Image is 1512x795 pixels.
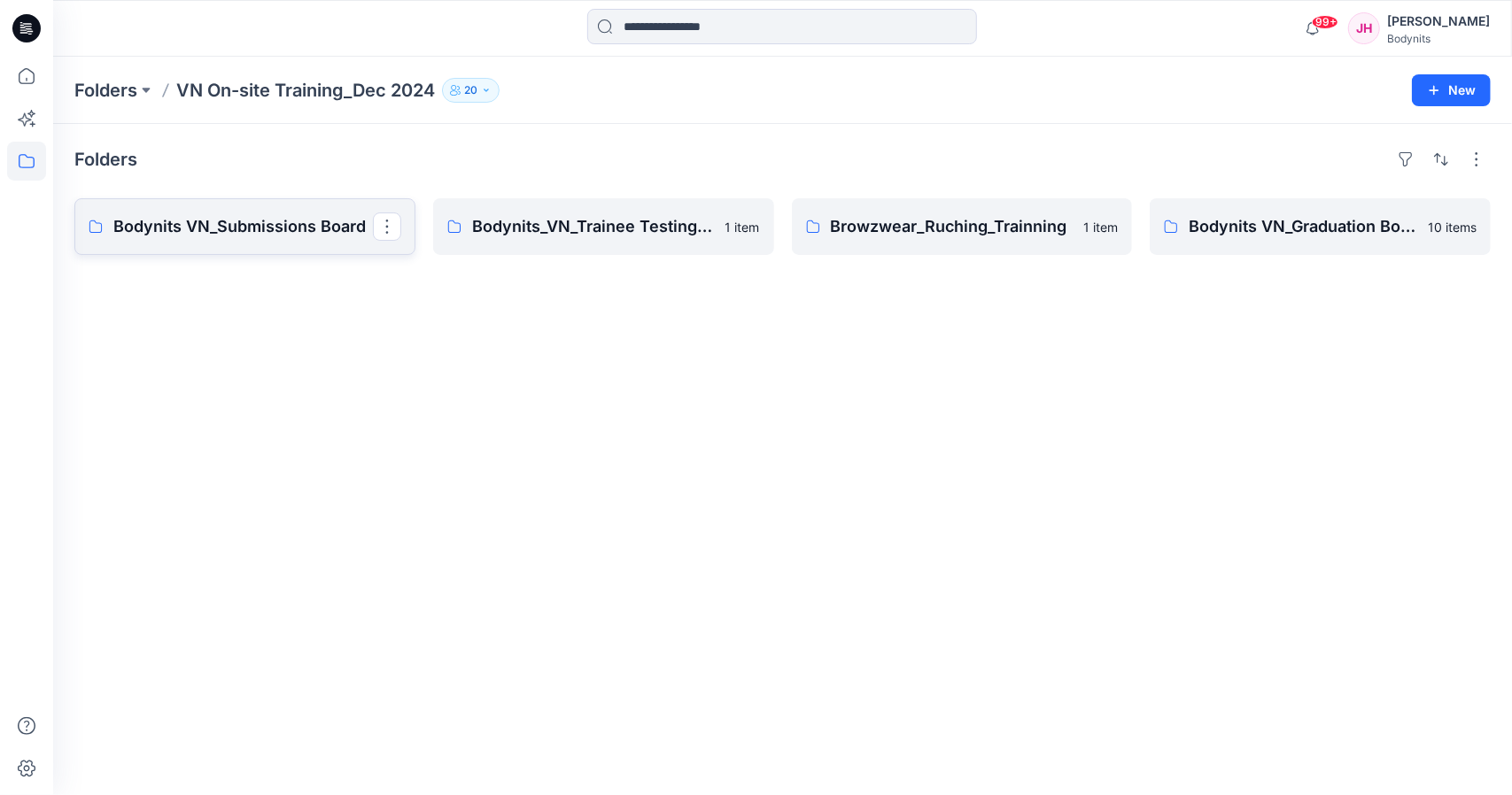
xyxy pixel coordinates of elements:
[433,198,774,255] a: Bodynits_VN_Trainee Testing Board1 item
[792,198,1133,255] a: Browzwear_Ruching_Trainning1 item
[1428,218,1477,236] p: 10 items
[1412,74,1491,106] button: New
[442,78,500,103] button: 20
[74,198,415,255] a: Bodynits VN_Submissions Board
[472,214,715,239] p: Bodynits_VN_Trainee Testing Board
[464,81,477,100] p: 20
[74,149,137,170] h4: Folders
[176,78,435,103] p: VN On-site Training_Dec 2024
[831,214,1074,239] p: Browzwear_Ruching_Trainning
[725,218,760,236] p: 1 item
[1387,11,1490,32] div: [PERSON_NAME]
[74,78,137,103] a: Folders
[1312,15,1338,29] span: 99+
[1387,32,1490,45] div: Bodynits
[113,214,373,239] p: Bodynits VN_Submissions Board
[1083,218,1118,236] p: 1 item
[1189,214,1417,239] p: Bodynits VN_Graduation Board
[1150,198,1491,255] a: Bodynits VN_Graduation Board10 items
[1348,12,1380,44] div: JH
